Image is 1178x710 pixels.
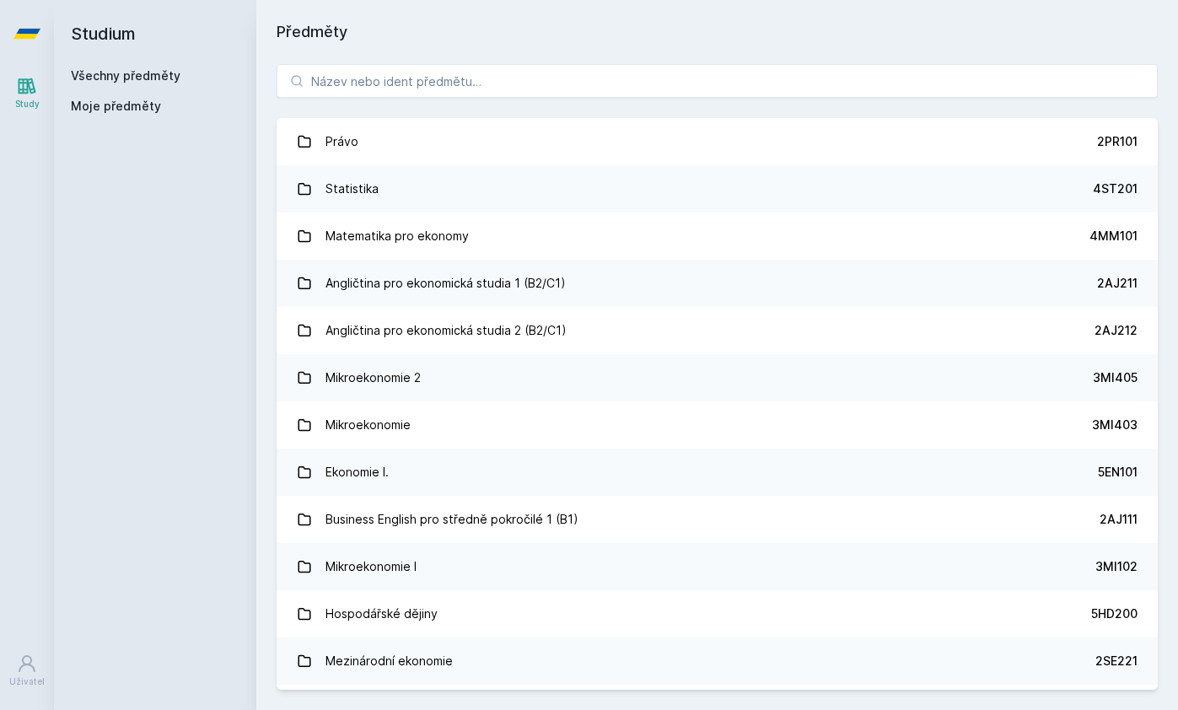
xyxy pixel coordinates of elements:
div: 4ST201 [1093,180,1138,197]
div: Study [15,98,40,110]
a: Matematika pro ekonomy 4MM101 [277,212,1158,260]
div: 5HD200 [1091,605,1138,622]
div: Statistika [325,172,379,206]
a: Angličtina pro ekonomická studia 1 (B2/C1) 2AJ211 [277,260,1158,307]
a: Mikroekonomie 2 3MI405 [277,354,1158,401]
a: Statistika 4ST201 [277,165,1158,212]
span: Moje předměty [71,98,161,115]
a: Mikroekonomie 3MI403 [277,401,1158,449]
a: Mikroekonomie I 3MI102 [277,543,1158,590]
div: 2AJ111 [1100,511,1138,528]
div: 4MM101 [1089,228,1138,245]
div: Angličtina pro ekonomická studia 1 (B2/C1) [325,266,566,300]
div: Mikroekonomie I [325,550,417,584]
a: Právo 2PR101 [277,118,1158,165]
div: 3MI405 [1093,369,1138,386]
div: Uživatel [9,675,45,688]
div: 3MI102 [1095,558,1138,575]
a: Mezinárodní ekonomie 2SE221 [277,637,1158,685]
div: 2SE221 [1095,653,1138,670]
a: Hospodářské dějiny 5HD200 [277,590,1158,637]
input: Název nebo ident předmětu… [277,64,1158,98]
div: Mezinárodní ekonomie [325,644,453,678]
div: Mikroekonomie [325,408,411,442]
div: 2PR101 [1097,133,1138,150]
div: Ekonomie I. [325,455,389,489]
div: Matematika pro ekonomy [325,219,469,253]
h1: Předměty [277,20,1158,44]
a: Uživatel [3,645,51,697]
a: Angličtina pro ekonomická studia 2 (B2/C1) 2AJ212 [277,307,1158,354]
a: Všechny předměty [71,68,180,83]
a: Study [3,67,51,119]
div: Business English pro středně pokročilé 1 (B1) [325,503,578,536]
div: Mikroekonomie 2 [325,361,421,395]
div: 5EN101 [1098,464,1138,481]
div: Angličtina pro ekonomická studia 2 (B2/C1) [325,314,567,347]
a: Ekonomie I. 5EN101 [277,449,1158,496]
div: Právo [325,125,358,159]
div: 3MI403 [1092,417,1138,433]
div: Hospodářské dějiny [325,597,438,631]
div: 2AJ211 [1097,275,1138,292]
div: 2AJ212 [1095,322,1138,339]
a: Business English pro středně pokročilé 1 (B1) 2AJ111 [277,496,1158,543]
